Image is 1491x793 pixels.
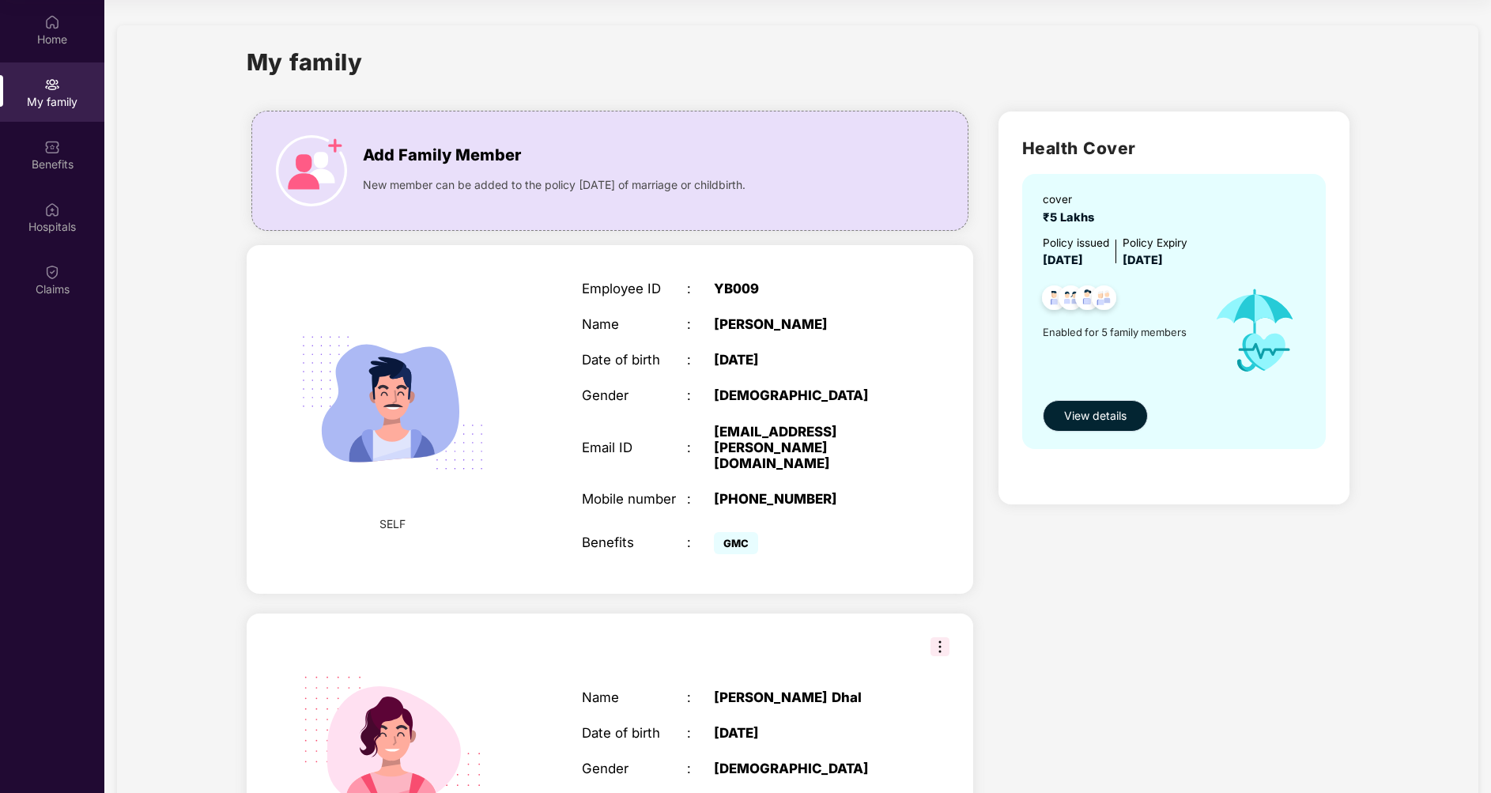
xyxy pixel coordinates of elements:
div: Policy issued [1043,235,1109,251]
div: [DEMOGRAPHIC_DATA] [714,761,898,776]
div: YB009 [714,281,898,296]
img: icon [276,135,347,206]
div: [DATE] [714,352,898,368]
div: : [687,534,713,550]
div: Date of birth [582,725,687,741]
div: [EMAIL_ADDRESS][PERSON_NAME][DOMAIN_NAME] [714,424,898,471]
div: Name [582,316,687,332]
div: : [687,387,713,403]
div: : [687,725,713,741]
button: View details [1043,400,1148,432]
h2: Health Cover [1022,135,1326,161]
span: View details [1064,407,1127,425]
span: [DATE] [1043,253,1083,267]
div: Benefits [582,534,687,550]
div: [PHONE_NUMBER] [714,491,898,507]
div: : [687,352,713,368]
div: : [687,491,713,507]
div: cover [1043,191,1100,208]
img: svg+xml;base64,PHN2ZyBpZD0iQ2xhaW0iIHhtbG5zPSJodHRwOi8vd3d3LnczLm9yZy8yMDAwL3N2ZyIgd2lkdGg9IjIwIi... [44,264,60,280]
img: svg+xml;base64,PHN2ZyBpZD0iQmVuZWZpdHMiIHhtbG5zPSJodHRwOi8vd3d3LnczLm9yZy8yMDAwL3N2ZyIgd2lkdGg9Ij... [44,139,60,155]
div: [DEMOGRAPHIC_DATA] [714,387,898,403]
span: New member can be added to the policy [DATE] of marriage or childbirth. [363,176,745,194]
span: SELF [379,515,406,533]
span: GMC [714,532,758,554]
img: svg+xml;base64,PHN2ZyB3aWR0aD0iMjAiIGhlaWdodD0iMjAiIHZpZXdCb3g9IjAgMCAyMCAyMCIgZmlsbD0ibm9uZSIgeG... [44,77,60,93]
div: : [687,440,713,455]
img: svg+xml;base64,PHN2ZyB4bWxucz0iaHR0cDovL3d3dy53My5vcmcvMjAwMC9zdmciIHdpZHRoPSI0OC45NDMiIGhlaWdodD... [1068,281,1107,319]
div: Gender [582,761,687,776]
div: Employee ID [582,281,687,296]
img: svg+xml;base64,PHN2ZyB4bWxucz0iaHR0cDovL3d3dy53My5vcmcvMjAwMC9zdmciIHdpZHRoPSI0OC45MTUiIGhlaWdodD... [1051,281,1090,319]
div: : [687,761,713,776]
div: [DATE] [714,725,898,741]
img: svg+xml;base64,PHN2ZyB4bWxucz0iaHR0cDovL3d3dy53My5vcmcvMjAwMC9zdmciIHdpZHRoPSIyMjQiIGhlaWdodD0iMT... [280,290,506,516]
img: svg+xml;base64,PHN2ZyB4bWxucz0iaHR0cDovL3d3dy53My5vcmcvMjAwMC9zdmciIHdpZHRoPSI0OC45NDMiIGhlaWdodD... [1035,281,1074,319]
img: svg+xml;base64,PHN2ZyB3aWR0aD0iMzIiIGhlaWdodD0iMzIiIHZpZXdCb3g9IjAgMCAzMiAzMiIgZmlsbD0ibm9uZSIgeG... [930,637,949,656]
span: ₹5 Lakhs [1043,210,1100,225]
img: svg+xml;base64,PHN2ZyBpZD0iSG9zcGl0YWxzIiB4bWxucz0iaHR0cDovL3d3dy53My5vcmcvMjAwMC9zdmciIHdpZHRoPS... [44,202,60,217]
div: : [687,689,713,705]
img: icon [1198,270,1312,392]
div: Email ID [582,440,687,455]
div: [PERSON_NAME] [714,316,898,332]
div: Gender [582,387,687,403]
div: Mobile number [582,491,687,507]
div: Date of birth [582,352,687,368]
div: Policy Expiry [1123,235,1187,251]
span: Enabled for 5 family members [1043,324,1198,340]
span: Add Family Member [363,143,521,168]
h1: My family [247,44,363,80]
div: Name [582,689,687,705]
span: [DATE] [1123,253,1163,267]
img: svg+xml;base64,PHN2ZyB4bWxucz0iaHR0cDovL3d3dy53My5vcmcvMjAwMC9zdmciIHdpZHRoPSI0OC45NDMiIGhlaWdodD... [1085,281,1123,319]
div: [PERSON_NAME] Dhal [714,689,898,705]
div: : [687,316,713,332]
img: svg+xml;base64,PHN2ZyBpZD0iSG9tZSIgeG1sbnM9Imh0dHA6Ly93d3cudzMub3JnLzIwMDAvc3ZnIiB3aWR0aD0iMjAiIG... [44,14,60,30]
div: : [687,281,713,296]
